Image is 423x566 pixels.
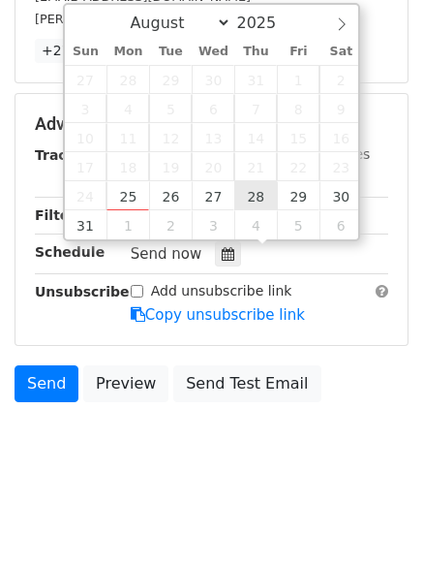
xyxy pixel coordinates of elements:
strong: Tracking [35,147,100,163]
a: Copy unsubscribe link [131,306,305,324]
span: August 8, 2025 [277,94,319,123]
span: September 6, 2025 [319,210,362,239]
span: August 10, 2025 [65,123,107,152]
span: Tue [149,46,192,58]
span: August 11, 2025 [106,123,149,152]
a: Preview [83,365,168,402]
span: August 26, 2025 [149,181,192,210]
span: September 2, 2025 [149,210,192,239]
span: Sat [319,46,362,58]
span: August 9, 2025 [319,94,362,123]
span: August 15, 2025 [277,123,319,152]
span: August 20, 2025 [192,152,234,181]
span: Fri [277,46,319,58]
span: Wed [192,46,234,58]
span: August 6, 2025 [192,94,234,123]
label: Add unsubscribe link [151,281,292,301]
span: August 22, 2025 [277,152,319,181]
strong: Filters [35,207,84,223]
span: August 5, 2025 [149,94,192,123]
span: August 19, 2025 [149,152,192,181]
span: September 3, 2025 [192,210,234,239]
span: July 27, 2025 [65,65,107,94]
span: July 31, 2025 [234,65,277,94]
span: August 28, 2025 [234,181,277,210]
span: July 28, 2025 [106,65,149,94]
span: August 16, 2025 [319,123,362,152]
a: +27 more [35,39,116,63]
span: Thu [234,46,277,58]
span: August 29, 2025 [277,181,319,210]
iframe: Chat Widget [326,473,423,566]
span: August 14, 2025 [234,123,277,152]
span: August 21, 2025 [234,152,277,181]
span: July 30, 2025 [192,65,234,94]
span: August 31, 2025 [65,210,107,239]
span: August 24, 2025 [65,181,107,210]
span: September 5, 2025 [277,210,319,239]
span: August 17, 2025 [65,152,107,181]
span: August 25, 2025 [106,181,149,210]
h5: Advanced [35,113,388,135]
strong: Schedule [35,244,105,260]
a: Send [15,365,78,402]
small: [PERSON_NAME][EMAIL_ADDRESS][DOMAIN_NAME] [35,12,353,26]
span: Send now [131,245,202,263]
span: August 30, 2025 [319,181,362,210]
span: August 7, 2025 [234,94,277,123]
span: Sun [65,46,107,58]
span: August 4, 2025 [106,94,149,123]
span: July 29, 2025 [149,65,192,94]
input: Year [231,14,301,32]
span: September 4, 2025 [234,210,277,239]
span: September 1, 2025 [106,210,149,239]
span: August 18, 2025 [106,152,149,181]
a: Send Test Email [173,365,320,402]
span: August 12, 2025 [149,123,192,152]
span: August 23, 2025 [319,152,362,181]
span: August 1, 2025 [277,65,319,94]
span: August 27, 2025 [192,181,234,210]
strong: Unsubscribe [35,284,130,299]
span: Mon [106,46,149,58]
span: August 13, 2025 [192,123,234,152]
span: August 3, 2025 [65,94,107,123]
span: August 2, 2025 [319,65,362,94]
